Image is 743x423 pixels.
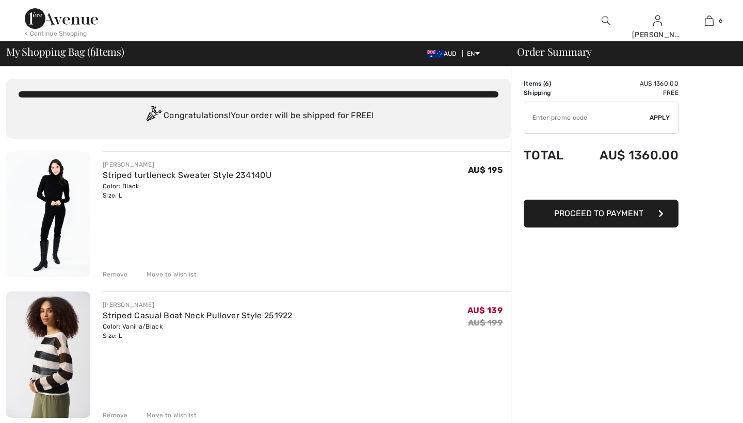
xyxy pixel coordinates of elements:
span: AU$ 195 [468,165,503,175]
a: Striped turtleneck Sweater Style 234140U [103,170,271,180]
td: AU$ 1360.00 [576,138,679,173]
a: Striped Casual Boat Neck Pullover Style 251922 [103,311,293,320]
div: [PERSON_NAME] [632,29,683,40]
img: Striped turtleneck Sweater Style 234140U [6,151,90,277]
div: < Continue Shopping [25,29,87,38]
div: Move to Wishlist [138,270,197,279]
a: Sign In [653,15,662,25]
div: Remove [103,411,128,420]
img: My Bag [705,14,714,27]
div: Order Summary [505,46,737,57]
span: EN [467,50,480,57]
div: Remove [103,270,128,279]
div: Color: Black Size: L [103,182,271,200]
span: AU$ 139 [467,305,503,315]
s: AU$ 199 [468,318,503,328]
button: Proceed to Payment [524,200,679,227]
img: Congratulation2.svg [143,106,164,126]
img: Striped Casual Boat Neck Pullover Style 251922 [6,291,90,417]
span: Proceed to Payment [554,208,643,218]
iframe: PayPal [524,173,679,196]
img: search the website [602,14,610,27]
div: Move to Wishlist [138,411,197,420]
span: My Shopping Bag ( Items) [6,46,124,57]
img: My Info [653,14,662,27]
img: 1ère Avenue [25,8,98,29]
div: [PERSON_NAME] [103,160,271,169]
span: 6 [719,16,722,25]
a: 6 [684,14,734,27]
span: Apply [650,113,670,122]
td: Total [524,138,576,173]
td: AU$ 1360.00 [576,79,679,88]
td: Items ( ) [524,79,576,88]
input: Promo code [524,102,650,133]
img: Australian Dollar [427,50,444,58]
span: AUD [427,50,461,57]
span: 6 [545,80,549,87]
td: Shipping [524,88,576,97]
td: Free [576,88,679,97]
div: [PERSON_NAME] [103,300,293,310]
div: Color: Vanilla/Black Size: L [103,322,293,340]
div: Congratulations! Your order will be shipped for FREE! [19,106,498,126]
span: 6 [90,44,95,57]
